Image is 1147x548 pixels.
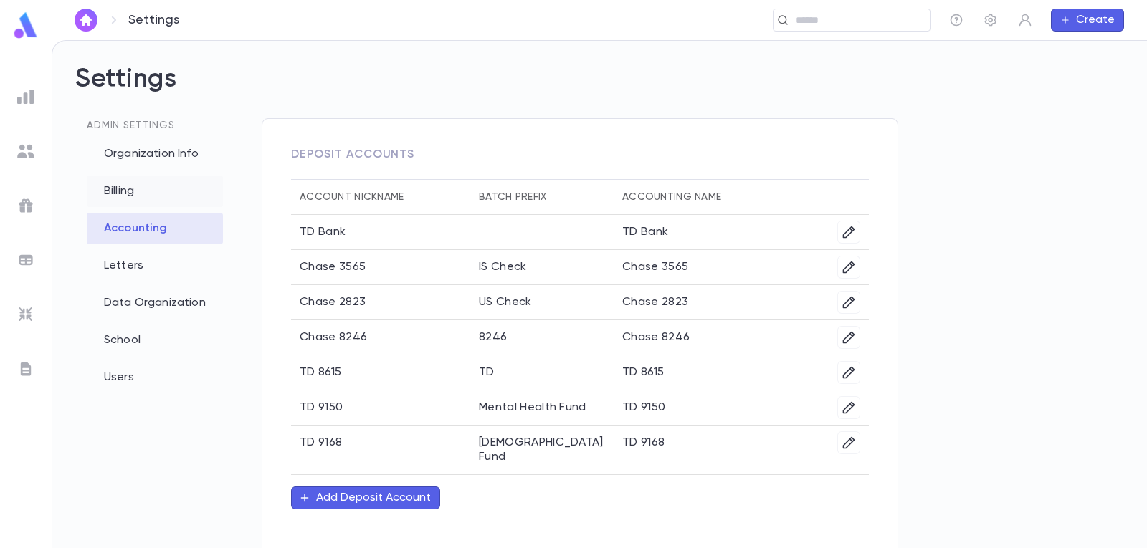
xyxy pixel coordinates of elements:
[614,355,757,390] td: TD 8615
[614,426,757,475] td: TD 9168
[470,180,614,215] th: Batch Prefix
[11,11,40,39] img: logo
[291,149,414,160] span: Deposit Accounts
[87,287,223,319] div: Data Organization
[614,320,757,355] td: Chase 8246
[87,120,175,130] span: Admin Settings
[470,285,614,320] td: US Check
[17,143,34,160] img: students_grey.60c7aba0da46da39d6d829b817ac14fc.svg
[614,285,757,320] td: Chase 2823
[291,250,470,285] td: Chase 3565
[17,306,34,323] img: imports_grey.530a8a0e642e233f2baf0ef88e8c9fcb.svg
[17,251,34,269] img: batches_grey.339ca447c9d9533ef1741baa751efc33.svg
[17,88,34,105] img: reports_grey.c525e4749d1bce6a11f5fe2a8de1b229.svg
[87,213,223,244] div: Accounting
[87,325,223,356] div: School
[87,250,223,282] div: Letters
[614,390,757,426] td: TD 9150
[17,197,34,214] img: campaigns_grey.99e729a5f7ee94e3726e6486bddda8f1.svg
[17,360,34,378] img: letters_grey.7941b92b52307dd3b8a917253454ce1c.svg
[87,138,223,170] div: Organization Info
[291,426,470,475] td: TD 9168
[470,320,614,355] td: 8246
[291,180,470,215] th: Account Nickname
[1051,9,1124,32] button: Create
[470,355,614,390] td: TD
[128,12,179,28] p: Settings
[470,390,614,426] td: Mental Health Fund
[470,250,614,285] td: IS Check
[75,64,1124,118] h2: Settings
[291,486,440,509] button: Add Deposit Account
[614,250,757,285] td: Chase 3565
[291,215,470,250] td: TD Bank
[614,215,757,250] td: TD Bank
[87,176,223,207] div: Billing
[470,426,614,475] td: [DEMOGRAPHIC_DATA] Fund
[291,285,470,320] td: Chase 2823
[87,362,223,393] div: Users
[77,14,95,26] img: home_white.a664292cf8c1dea59945f0da9f25487c.svg
[614,180,757,215] th: Accounting Name
[291,320,470,355] td: Chase 8246
[291,390,470,426] td: TD 9150
[291,355,470,390] td: TD 8615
